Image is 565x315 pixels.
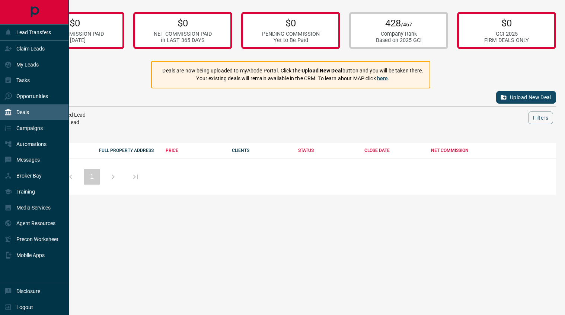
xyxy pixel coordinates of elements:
div: in LAST 365 DAYS [154,37,212,43]
div: NET COMMISSION [431,148,490,153]
div: CLOSE DATE [364,148,423,153]
div: CLIENTS [232,148,291,153]
div: in [DATE] [46,37,104,43]
p: Deals are now being uploaded to myAbode Portal. Click the button and you will be taken there. [162,67,423,75]
button: Filters [528,111,553,124]
div: PRICE [166,148,224,153]
strong: Upload New Deal [301,68,342,74]
div: PENDING COMMISSION [262,31,320,37]
p: Your existing deals will remain available in the CRM. To learn about MAP click . [162,75,423,82]
div: GCI 2025 [484,31,529,37]
p: $0 [46,17,104,29]
div: FIRM DEALS ONLY [484,37,529,43]
button: 1 [84,169,100,185]
span: /467 [401,22,412,28]
p: $0 [262,17,320,29]
button: Upload New Deal [496,91,556,104]
div: Based on 2025 GCI [376,37,422,43]
a: here [377,75,388,81]
div: Company Rank [376,31,422,37]
div: STATUS [298,148,357,153]
p: 428 [376,17,422,29]
div: Yet to Be Paid [262,37,320,43]
p: $0 [154,17,212,29]
div: NET COMMISSION PAID [154,31,212,37]
div: NET COMMISSION PAID [46,31,104,37]
div: FULL PROPERTY ADDRESS [99,148,158,153]
p: $0 [484,17,529,29]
